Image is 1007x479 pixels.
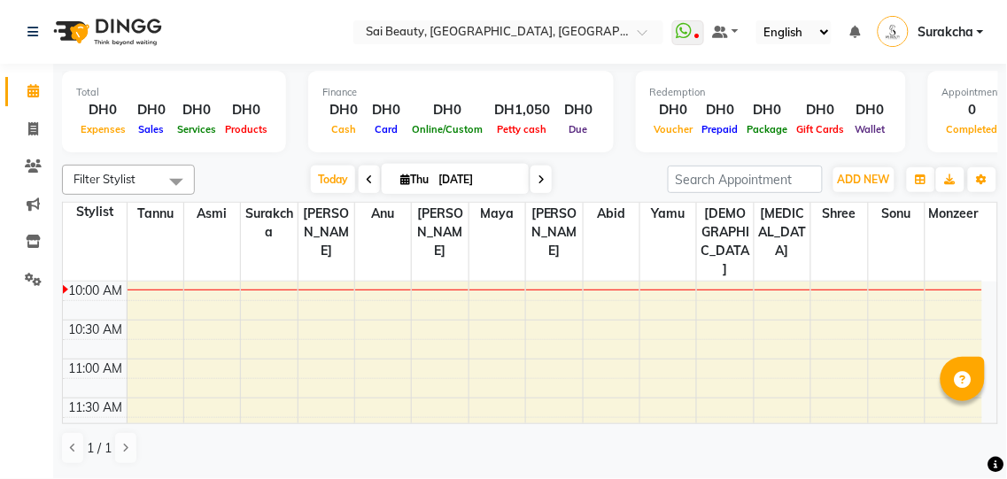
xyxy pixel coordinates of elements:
span: Cash [327,123,360,135]
span: [PERSON_NAME] [298,203,354,262]
input: 2025-09-04 [433,166,522,193]
span: Wallet [851,123,890,135]
span: Yamu [640,203,696,225]
span: Completed [942,123,1003,135]
div: 11:30 AM [66,398,127,417]
span: Expenses [76,123,130,135]
div: DH0 [793,100,849,120]
div: DH0 [557,100,600,120]
button: ADD NEW [833,167,895,192]
span: shree [811,203,867,225]
div: 10:30 AM [66,321,127,339]
input: Search Appointment [668,166,823,193]
div: DH0 [849,100,892,120]
span: 1 / 1 [87,439,112,458]
div: Stylist [63,203,127,221]
span: Sales [135,123,169,135]
span: Anu [355,203,411,225]
span: sonu [869,203,925,225]
div: 0 [942,100,1003,120]
div: DH0 [322,100,365,120]
span: Prepaid [698,123,743,135]
span: Due [565,123,593,135]
span: [PERSON_NAME] [412,203,468,262]
span: Surakcha [241,203,297,243]
span: Filter Stylist [74,172,136,186]
span: Surakcha [918,23,973,42]
span: Monzeer [926,203,982,225]
div: 11:00 AM [66,359,127,378]
div: DH0 [365,100,407,120]
span: Gift Cards [793,123,849,135]
img: Surakcha [878,16,909,47]
span: ADD NEW [838,173,890,186]
span: [MEDICAL_DATA] [755,203,810,262]
div: DH0 [698,100,743,120]
div: DH0 [221,100,272,120]
div: Total [76,85,272,100]
span: Tannu [128,203,183,225]
span: Petty cash [493,123,552,135]
span: Products [221,123,272,135]
span: Voucher [650,123,698,135]
div: Redemption [650,85,892,100]
span: Abid [584,203,639,225]
span: Online/Custom [407,123,487,135]
span: Services [173,123,221,135]
div: DH1,050 [487,100,557,120]
span: [PERSON_NAME] [526,203,582,262]
div: Finance [322,85,600,100]
div: DH0 [743,100,793,120]
span: Asmi [184,203,240,225]
span: Thu [396,173,433,186]
div: 10:00 AM [66,282,127,300]
div: DH0 [173,100,221,120]
span: [DEMOGRAPHIC_DATA] [697,203,753,281]
img: logo [45,7,167,57]
span: Today [311,166,355,193]
div: DH0 [76,100,130,120]
span: Package [743,123,793,135]
span: Card [370,123,402,135]
div: DH0 [407,100,487,120]
span: maya [469,203,525,225]
div: DH0 [650,100,698,120]
div: DH0 [130,100,173,120]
